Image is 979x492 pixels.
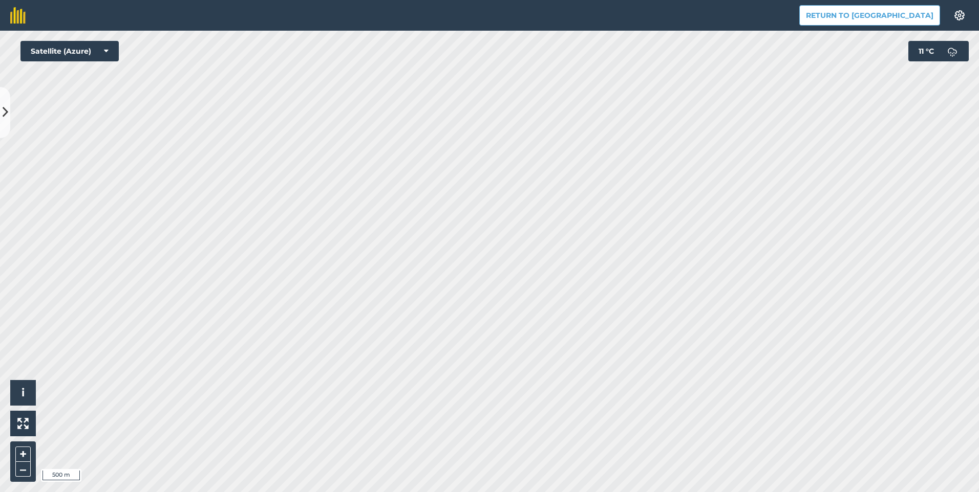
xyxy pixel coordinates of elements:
button: – [15,462,31,477]
button: Satellite (Azure) [20,41,119,61]
img: Four arrows, one pointing top left, one top right, one bottom right and the last bottom left [17,418,29,429]
span: 11 ° C [919,41,934,61]
span: i [22,386,25,399]
img: A cog icon [953,10,966,20]
button: 11 °C [908,41,969,61]
button: + [15,446,31,462]
button: Return to [GEOGRAPHIC_DATA] [799,5,940,26]
img: fieldmargin Logo [10,7,26,24]
button: i [10,380,36,406]
img: svg+xml;base64,PD94bWwgdmVyc2lvbj0iMS4wIiBlbmNvZGluZz0idXRmLTgiPz4KPCEtLSBHZW5lcmF0b3I6IEFkb2JlIE... [942,41,963,61]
